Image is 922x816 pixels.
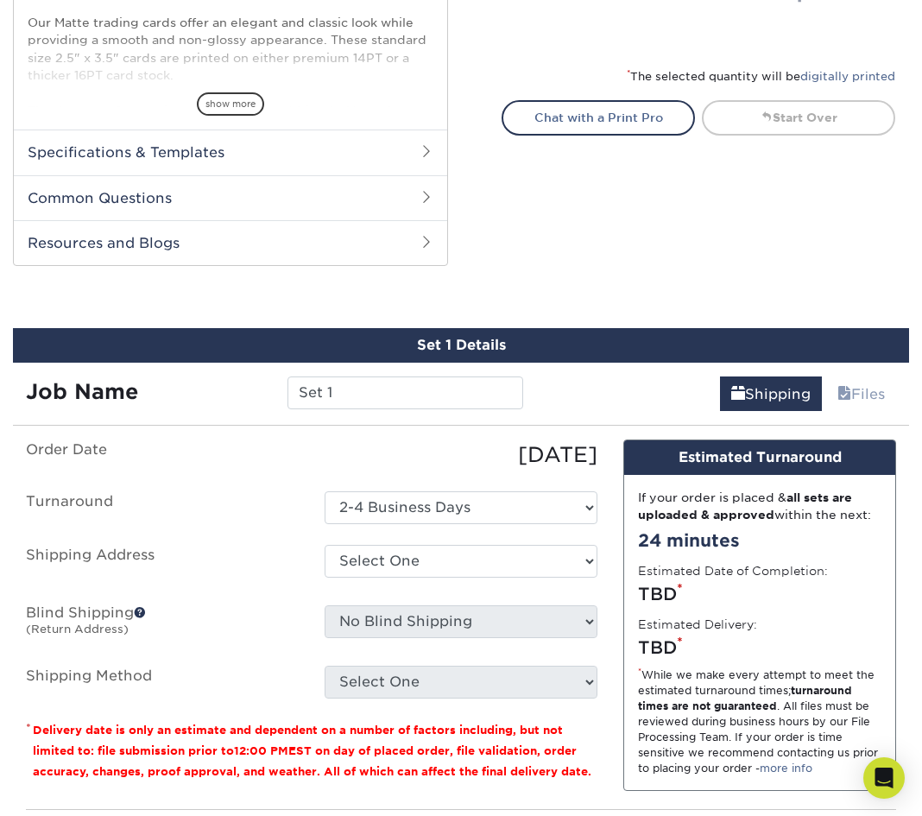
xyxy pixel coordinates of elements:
div: Open Intercom Messenger [863,757,905,799]
a: Shipping [720,376,822,411]
a: digitally printed [800,70,895,83]
div: TBD [638,635,881,661]
div: Set 1 Details [13,328,909,363]
div: While we make every attempt to meet the estimated turnaround times; . All files must be reviewed ... [638,667,881,776]
a: Files [826,376,896,411]
div: TBD [638,581,881,607]
h2: Common Questions [14,175,447,220]
label: Shipping Address [13,545,312,585]
input: Enter a job name [287,376,523,409]
span: files [837,386,851,402]
strong: Job Name [26,379,138,404]
label: Estimated Date of Completion: [638,562,828,579]
a: Chat with a Print Pro [502,100,695,135]
div: [DATE] [312,440,610,471]
span: shipping [731,386,745,402]
a: Start Over [702,100,895,135]
small: Delivery date is only an estimate and dependent on a number of factors including, but not limited... [33,724,591,778]
a: more info [760,762,812,775]
h2: Specifications & Templates [14,130,447,174]
div: If your order is placed & within the next: [638,489,881,524]
h2: Resources and Blogs [14,220,447,265]
label: Order Date [13,440,312,471]
small: (Return Address) [26,623,129,636]
small: The selected quantity will be [627,70,895,83]
div: 24 minutes [638,528,881,553]
span: 12:00 PM [234,744,288,757]
label: Turnaround [13,491,312,524]
label: Estimated Delivery: [638,616,757,633]
label: Blind Shipping [13,605,312,645]
strong: turnaround times are not guaranteed [638,684,852,712]
label: Shipping Method [13,666,312,699]
span: show more [197,92,264,116]
div: Estimated Turnaround [624,440,895,475]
